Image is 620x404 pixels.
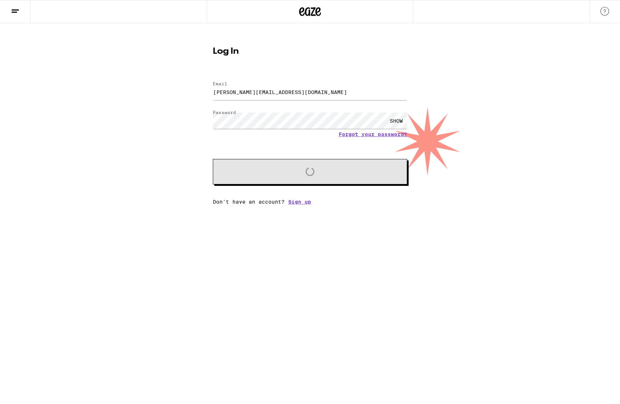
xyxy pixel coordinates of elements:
[385,113,407,129] div: SHOW
[213,84,407,100] input: Email
[213,81,227,86] label: Email
[213,110,236,115] label: Password
[339,131,407,137] a: Forgot your password?
[213,199,407,205] div: Don't have an account?
[213,47,407,56] h1: Log In
[288,199,311,205] a: Sign up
